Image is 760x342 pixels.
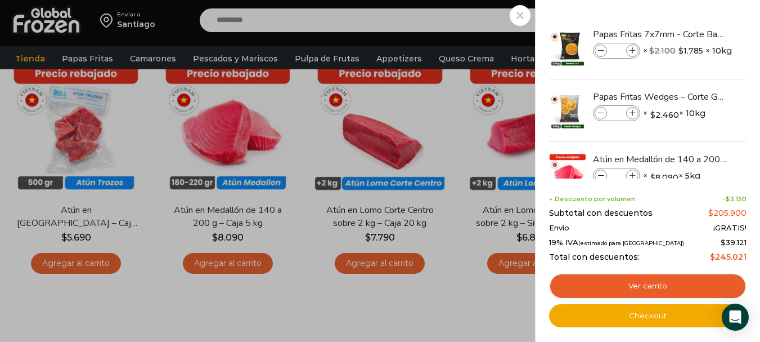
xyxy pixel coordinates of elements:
a: Papas Fritas 7x7mm - Corte Bastón - Caja 10 kg [593,28,727,41]
span: × × 5kg [643,168,700,184]
span: $ [650,109,655,121]
bdi: 1.785 [678,45,703,56]
bdi: 205.900 [708,208,746,218]
span: $ [708,208,713,218]
a: Ver carrito [549,273,746,299]
span: 19% IVA [549,238,684,247]
a: Papas Fritas Wedges – Corte Gajo - Caja 10 kg [593,91,727,103]
span: Subtotal con descuentos [549,208,653,218]
span: × × 10kg [643,43,732,59]
input: Product quantity [608,107,625,119]
input: Product quantity [608,170,625,182]
span: $ [649,46,654,56]
span: 39.121 [721,238,746,247]
span: × × 10kg [643,105,705,121]
div: Open Intercom Messenger [722,304,749,331]
bdi: 2.100 [649,46,676,56]
bdi: 245.021 [710,252,746,262]
span: $ [650,172,655,183]
bdi: 8.090 [650,172,678,183]
span: $ [721,238,726,247]
bdi: 2.460 [650,109,679,121]
input: Product quantity [608,45,625,57]
bdi: 3.150 [726,195,746,203]
span: - [723,196,746,203]
span: + Descuento por volumen [549,196,635,203]
span: Total con descuentos: [549,252,640,262]
span: ¡GRATIS! [713,224,746,233]
a: Checkout [549,304,746,328]
span: $ [726,195,730,203]
small: (estimado para [GEOGRAPHIC_DATA]) [578,240,684,246]
a: Atún en Medallón de 140 a 200 g - Caja 5 kg [593,153,727,166]
span: Envío [549,224,569,233]
span: $ [710,252,715,262]
span: $ [678,45,683,56]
